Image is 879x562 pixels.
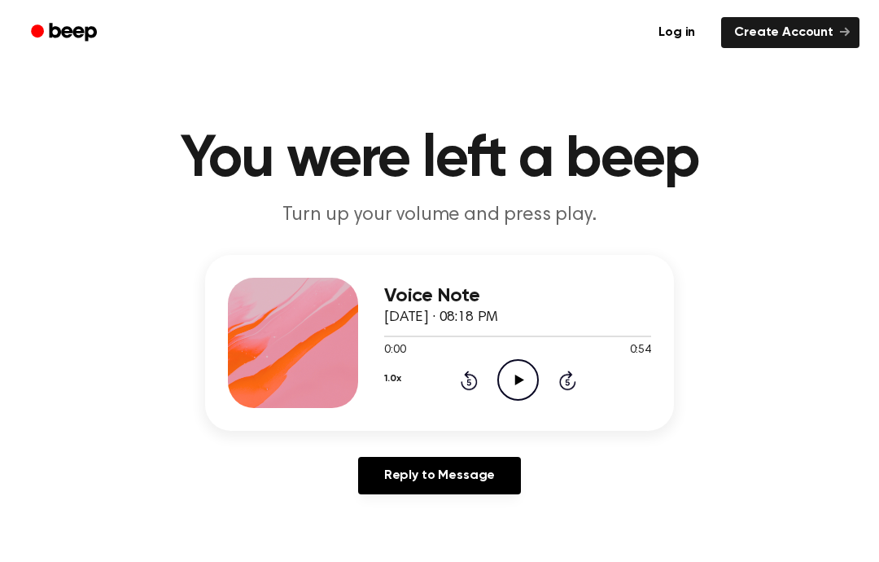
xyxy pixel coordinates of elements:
h1: You were left a beep [23,130,856,189]
button: 1.0x [384,365,400,393]
span: 0:54 [630,342,651,359]
a: Reply to Message [358,457,521,494]
span: [DATE] · 08:18 PM [384,310,498,325]
span: 0:00 [384,342,405,359]
a: Beep [20,17,112,49]
p: Turn up your volume and press play. [127,202,752,229]
a: Log in [642,14,711,51]
h3: Voice Note [384,285,651,307]
a: Create Account [721,17,859,48]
